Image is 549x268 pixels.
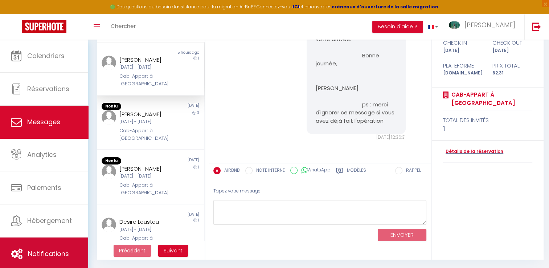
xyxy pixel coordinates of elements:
span: Hébergement [27,216,72,225]
div: Plateforme [438,61,488,70]
div: [DATE] [438,47,488,54]
span: 1 [198,56,199,61]
a: Détails de la réservation [443,148,503,155]
div: Cab-Appart à [GEOGRAPHIC_DATA] [119,235,172,249]
img: ... [102,56,116,70]
span: Analytics [27,150,57,159]
span: Paiements [27,183,61,192]
span: 1 [198,218,199,223]
span: Non lu [102,157,121,165]
span: 1 [198,165,199,170]
span: 3 [197,110,199,115]
label: NOTE INTERNE [253,167,285,175]
span: Précédent [119,247,146,254]
img: ... [102,110,116,125]
div: Cab-Appart à [GEOGRAPHIC_DATA] [119,182,172,196]
span: Messages [27,117,60,126]
button: Ouvrir le widget de chat LiveChat [6,3,28,25]
div: Cab-Appart à [GEOGRAPHIC_DATA] [119,73,172,88]
div: Tapez votre message [213,182,426,200]
div: 62.31 [488,70,537,77]
div: check out [488,38,537,47]
div: [DATE] - [DATE] [119,64,172,71]
span: Calendriers [27,51,65,60]
label: Modèles [347,167,366,176]
div: [PERSON_NAME] [119,110,172,119]
div: [DATE] [150,157,204,165]
iframe: Chat [518,235,544,263]
div: check in [438,38,488,47]
label: RAPPEL [402,167,421,175]
label: AIRBNB [221,167,240,175]
div: Prix total [488,61,537,70]
span: Non lu [102,103,121,110]
span: Chercher [111,22,136,30]
img: ... [102,218,116,232]
div: [DATE] [150,103,204,110]
a: créneaux d'ouverture de la salle migration [332,4,438,10]
div: [DOMAIN_NAME] [438,70,488,77]
span: Notifications [28,249,69,258]
div: [PERSON_NAME] [119,56,172,64]
div: [DATE] - [DATE] [119,226,172,233]
img: Super Booking [22,20,66,33]
button: Previous [114,245,151,257]
button: Next [158,245,188,257]
label: WhatsApp [298,167,331,175]
button: Besoin d'aide ? [372,21,423,33]
div: total des invités [443,116,532,125]
div: Cab-Appart à [GEOGRAPHIC_DATA] [119,127,172,142]
div: [DATE] - [DATE] [119,173,172,180]
div: 1 [443,125,532,133]
span: Suivant [164,247,183,254]
a: ... [PERSON_NAME] [443,14,524,40]
div: 5 hours ago [150,50,204,56]
a: Chercher [105,14,141,40]
img: ... [449,21,460,29]
img: logout [532,22,541,31]
button: ENVOYER [378,229,426,241]
div: [DATE] - [DATE] [119,118,172,125]
div: Desire Loustau [119,218,172,226]
div: [DATE] 12:36:31 [307,134,406,141]
a: ICI [293,4,299,10]
div: [DATE] [488,47,537,54]
a: Cab-Appart à [GEOGRAPHIC_DATA] [449,90,532,107]
span: [PERSON_NAME] [464,20,515,29]
span: Réservations [27,84,69,93]
img: ... [102,165,116,179]
div: [PERSON_NAME] [119,165,172,173]
div: [DATE] [150,212,204,218]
